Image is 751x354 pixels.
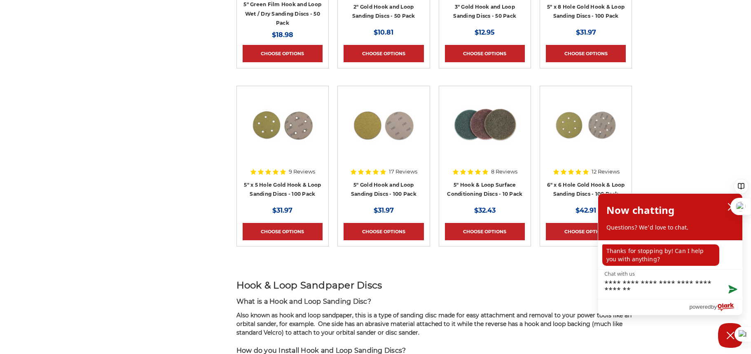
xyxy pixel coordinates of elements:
span: $32.43 [474,206,496,214]
a: 5" Hook & Loop Surface Conditioning Discs - 10 Pack [447,182,522,197]
span: 12 Reviews [592,169,620,174]
button: Send message [722,280,742,299]
a: 3" Gold Hook and Loop Sanding Discs - 50 Pack [453,4,516,19]
p: Thanks for stopping by! Can I help you with anything? [602,244,719,266]
button: close chatbox [725,201,738,213]
a: Choose Options [344,45,423,62]
p: Questions? We'd love to chat. [606,223,734,232]
img: 5 inch 5 hole hook and loop sanding disc [250,92,316,158]
img: 6 inch 6 hole hook and loop sanding disc [553,92,619,158]
a: 5" Gold Hook and Loop Sanding Discs - 100 Pack [351,182,416,197]
a: Choose Options [546,45,626,62]
span: $12.95 [475,28,495,36]
span: $31.97 [272,206,292,214]
h2: Now chatting [606,202,674,218]
div: chat [598,240,742,269]
a: 2" Gold Hook and Loop Sanding Discs - 50 Pack [352,4,415,19]
span: 17 Reviews [389,169,417,174]
a: gold hook & loop sanding disc stack [344,92,423,172]
div: olark chatbox [598,193,743,315]
a: 5 inch surface conditioning discs [445,92,525,172]
img: gold hook & loop sanding disc stack [351,92,416,158]
img: 5 inch surface conditioning discs [452,92,518,158]
span: $31.97 [374,206,394,214]
span: $31.97 [576,28,596,36]
span: $42.91 [576,206,596,214]
span: powered [689,302,711,312]
span: 8 Reviews [491,169,517,174]
span: Also known as hook and loop sandpaper, this is a type of sanding disc made for easy attachment an... [236,312,632,336]
span: $10.81 [374,28,393,36]
button: Close Chatbox [718,323,743,348]
span: Hook & Loop Sandpaper Discs [236,279,382,291]
span: 9 Reviews [289,169,315,174]
label: Chat with us [604,270,635,277]
a: Choose Options [445,223,525,240]
a: Choose Options [445,45,525,62]
a: 6 inch 6 hole hook and loop sanding disc [546,92,626,172]
a: 5" x 8 Hole Gold Hook & Loop Sanding Discs - 100 Pack [547,4,625,19]
a: 6" x 6 Hole Gold Hook & Loop Sanding Discs - 100 Pack [547,182,625,197]
a: Choose Options [243,223,323,240]
a: Choose Options [344,223,423,240]
a: 5" Green Film Hook and Loop Wet / Dry Sanding Discs - 50 Pack [243,1,321,26]
a: Choose Options [243,45,323,62]
a: Choose Options [546,223,626,240]
a: 5" x 5 Hole Gold Hook & Loop Sanding Discs - 100 Pack [244,182,321,197]
span: by [711,302,717,312]
span: What is a Hook and Loop Sanding Disc? [236,298,371,305]
a: Powered by Olark [689,300,742,315]
a: 5 inch 5 hole hook and loop sanding disc [243,92,323,172]
span: $18.98 [272,31,293,39]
